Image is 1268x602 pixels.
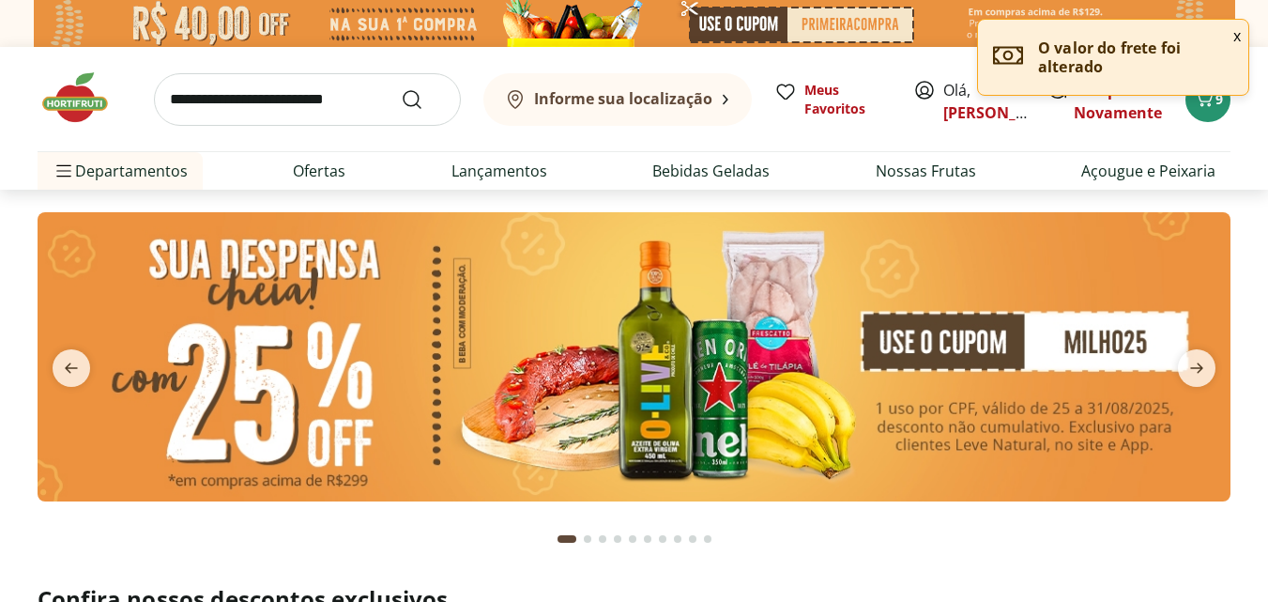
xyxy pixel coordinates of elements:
[655,517,670,562] button: Go to page 7 from fs-carousel
[401,88,446,111] button: Submit Search
[53,148,75,193] button: Menu
[38,349,105,387] button: previous
[53,148,188,193] span: Departamentos
[610,517,625,562] button: Go to page 4 from fs-carousel
[943,102,1065,123] a: [PERSON_NAME]
[1081,160,1215,182] a: Açougue e Peixaria
[38,212,1230,502] img: cupom
[483,73,752,126] button: Informe sua localização
[685,517,700,562] button: Go to page 9 from fs-carousel
[580,517,595,562] button: Go to page 2 from fs-carousel
[1074,80,1162,123] a: Comprar Novamente
[1226,20,1248,52] button: Fechar notificação
[595,517,610,562] button: Go to page 3 from fs-carousel
[1215,90,1223,108] span: 9
[625,517,640,562] button: Go to page 5 from fs-carousel
[804,81,891,118] span: Meus Favoritos
[38,69,131,126] img: Hortifruti
[554,517,580,562] button: Current page from fs-carousel
[1185,77,1230,122] button: Carrinho
[700,517,715,562] button: Go to page 10 from fs-carousel
[876,160,976,182] a: Nossas Frutas
[652,160,770,182] a: Bebidas Geladas
[943,79,1027,124] span: Olá,
[534,88,712,109] b: Informe sua localização
[640,517,655,562] button: Go to page 6 from fs-carousel
[774,81,891,118] a: Meus Favoritos
[293,160,345,182] a: Ofertas
[1038,39,1233,76] p: O valor do frete foi alterado
[451,160,547,182] a: Lançamentos
[670,517,685,562] button: Go to page 8 from fs-carousel
[154,73,461,126] input: search
[1163,349,1230,387] button: next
